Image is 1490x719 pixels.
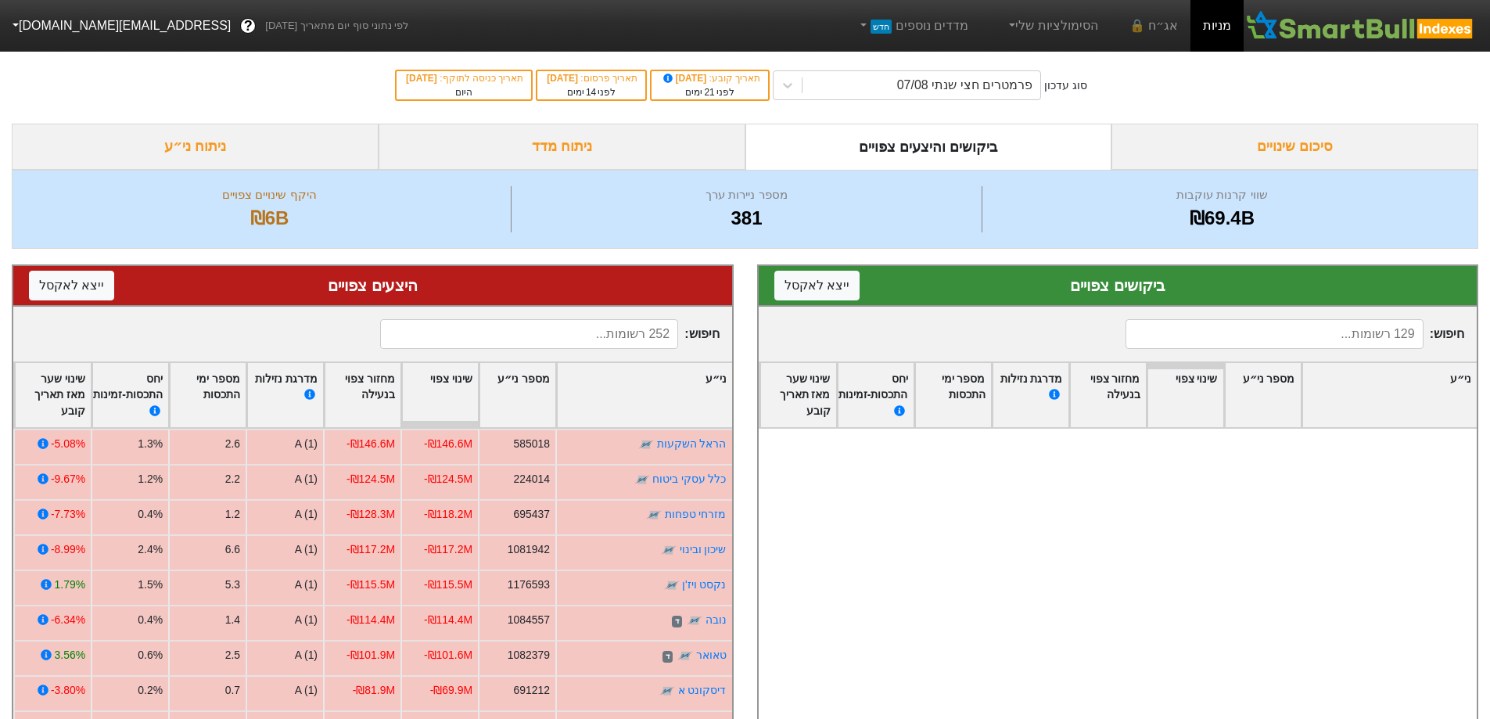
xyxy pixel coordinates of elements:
[986,204,1458,232] div: ₪69.4B
[515,204,978,232] div: 381
[247,363,323,428] div: Toggle SortBy
[346,506,395,523] div: -₪128.3M
[659,85,760,99] div: לפני ימים
[253,371,318,420] div: מדרגת נזילות
[295,612,318,628] div: A (1)
[1147,363,1223,428] div: Toggle SortBy
[661,73,709,84] span: [DATE]
[646,508,662,523] img: tase link
[659,684,675,699] img: tase link
[51,541,85,558] div: -8.99%
[1225,363,1301,428] div: Toggle SortBy
[402,363,478,428] div: Toggle SortBy
[225,577,240,593] div: 5.3
[664,578,680,594] img: tase link
[634,473,650,488] img: tase link
[661,543,677,559] img: tase link
[665,508,727,520] a: מזרחי טפחות
[682,578,727,591] a: נקסט ויז'ן
[424,471,472,487] div: -₪124.5M
[32,186,507,204] div: היקף שינויים צפויים
[406,73,440,84] span: [DATE]
[514,506,550,523] div: 695437
[379,124,745,170] div: ניתוח מדד
[680,543,727,555] a: שיכון ובינוי
[138,506,163,523] div: 0.4%
[138,682,163,699] div: 0.2%
[12,124,379,170] div: ניתוח ני״ע
[265,18,408,34] span: לפי נתוני סוף יום מתאריך [DATE]
[404,71,523,85] div: תאריך כניסה לתוקף :
[424,612,472,628] div: -₪114.4M
[225,436,240,452] div: 2.6
[1070,363,1146,428] div: Toggle SortBy
[774,271,860,300] button: ייצא לאקסל
[424,436,472,452] div: -₪146.6M
[430,682,472,699] div: -₪69.9M
[295,541,318,558] div: A (1)
[557,363,732,428] div: Toggle SortBy
[424,506,472,523] div: -₪118.2M
[424,541,472,558] div: -₪117.2M
[424,577,472,593] div: -₪115.5M
[346,577,395,593] div: -₪115.5M
[225,647,240,663] div: 2.5
[51,612,85,628] div: -6.34%
[138,471,163,487] div: 1.2%
[745,124,1112,170] div: ביקושים והיצעים צפויים
[833,363,914,428] div: Toggle SortBy
[508,612,550,628] div: 1084557
[706,613,727,626] a: נובה
[677,649,693,664] img: tase link
[424,647,472,663] div: -₪101.6M
[586,87,596,98] span: 14
[55,577,85,593] div: 1.79%
[774,274,1462,297] div: ביקושים צפויים
[295,577,318,593] div: A (1)
[51,682,85,699] div: -3.80%
[346,541,395,558] div: -₪117.2M
[346,471,395,487] div: -₪124.5M
[1244,10,1477,41] img: SmartBull
[1111,124,1478,170] div: סיכום שינויים
[1302,363,1477,428] div: Toggle SortBy
[514,436,550,452] div: 585018
[55,647,85,663] div: 3.56%
[1044,77,1087,94] div: סוג עדכון
[353,682,395,699] div: -₪81.9M
[915,363,991,428] div: Toggle SortBy
[346,647,395,663] div: -₪101.9M
[986,186,1458,204] div: שווי קרנות עוקבות
[295,647,318,663] div: A (1)
[138,612,163,628] div: 0.4%
[638,437,654,453] img: tase link
[380,319,678,349] input: 252 רשומות...
[225,682,240,699] div: 0.7
[225,506,240,523] div: 1.2
[838,371,908,420] div: יחס התכסות-זמינות
[998,371,1063,420] div: מדרגת נזילות
[657,437,727,450] a: הראל השקעות
[32,204,507,232] div: ₪6B
[51,471,85,487] div: -9.67%
[659,71,760,85] div: תאריך קובע :
[325,363,400,428] div: Toggle SortBy
[545,71,637,85] div: תאריך פרסום :
[515,186,978,204] div: מספר ניירות ערך
[244,16,253,37] span: ?
[1126,319,1424,349] input: 129 רשומות...
[29,274,716,297] div: היצעים צפויים
[662,651,673,663] span: ד
[1126,319,1464,349] span: חיפוש :
[29,271,114,300] button: ייצא לאקסל
[295,682,318,699] div: A (1)
[295,471,318,487] div: A (1)
[704,87,714,98] span: 21
[479,363,555,428] div: Toggle SortBy
[51,436,85,452] div: -5.08%
[138,647,163,663] div: 0.6%
[346,612,395,628] div: -₪114.4M
[897,76,1032,95] div: פרמטרים חצי שנתי 07/08
[514,471,550,487] div: 224014
[170,363,246,428] div: Toggle SortBy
